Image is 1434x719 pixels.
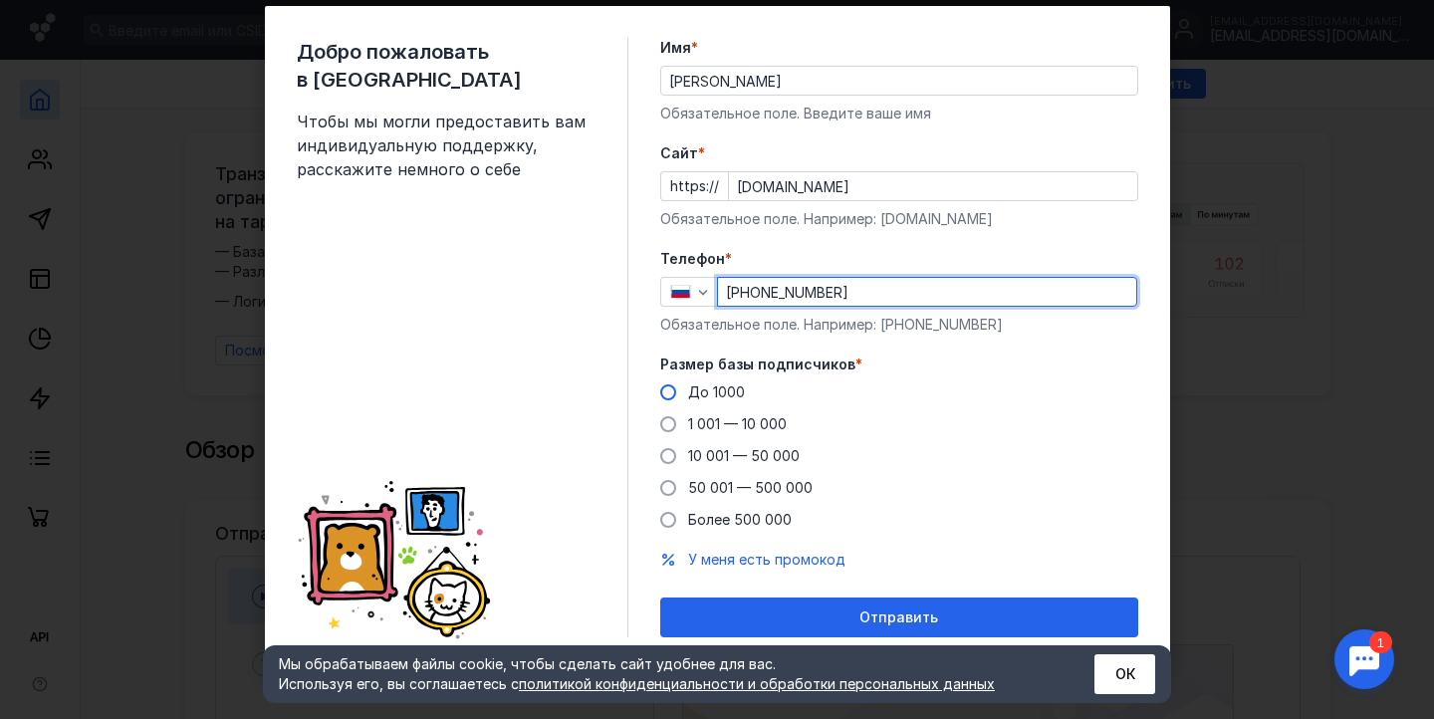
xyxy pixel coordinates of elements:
div: Обязательное поле. Например: [DOMAIN_NAME] [660,209,1138,229]
span: Cайт [660,143,698,163]
span: У меня есть промокод [688,551,845,568]
div: Мы обрабатываем файлы cookie, чтобы сделать сайт удобнее для вас. Используя его, вы соглашаетесь c [279,654,1046,694]
span: Отправить [859,609,938,626]
a: политикой конфиденциальности и обработки персональных данных [519,675,995,692]
span: Телефон [660,249,725,269]
span: До 1000 [688,383,745,400]
span: Размер базы подписчиков [660,355,855,374]
span: Чтобы мы могли предоставить вам индивидуальную поддержку, расскажите немного о себе [297,110,596,181]
span: 50 001 — 500 000 [688,479,813,496]
span: Более 500 000 [688,511,792,528]
span: Добро пожаловать в [GEOGRAPHIC_DATA] [297,38,596,94]
span: 1 001 — 10 000 [688,415,787,432]
span: 10 001 — 50 000 [688,447,800,464]
div: Обязательное поле. Например: [PHONE_NUMBER] [660,315,1138,335]
button: Отправить [660,598,1138,637]
span: Имя [660,38,691,58]
button: ОК [1094,654,1155,694]
div: Обязательное поле. Введите ваше имя [660,104,1138,123]
div: 1 [45,12,68,34]
button: У меня есть промокод [688,550,845,570]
